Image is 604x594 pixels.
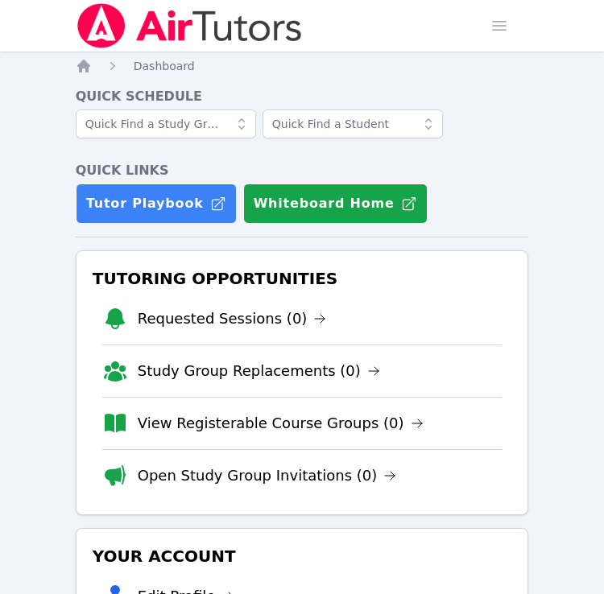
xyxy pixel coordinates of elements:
[138,360,380,382] a: Study Group Replacements (0)
[76,58,529,74] nav: Breadcrumb
[134,58,195,74] a: Dashboard
[76,184,237,224] a: Tutor Playbook
[138,412,424,435] a: View Registerable Course Groups (0)
[89,264,515,293] h3: Tutoring Opportunities
[138,464,397,487] a: Open Study Group Invitations (0)
[76,109,256,138] input: Quick Find a Study Group
[76,87,529,106] h4: Quick Schedule
[138,307,327,330] a: Requested Sessions (0)
[89,542,515,571] h3: Your Account
[76,3,304,48] img: Air Tutors
[76,161,529,180] h4: Quick Links
[243,184,428,224] button: Whiteboard Home
[134,60,195,72] span: Dashboard
[263,109,443,138] input: Quick Find a Student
